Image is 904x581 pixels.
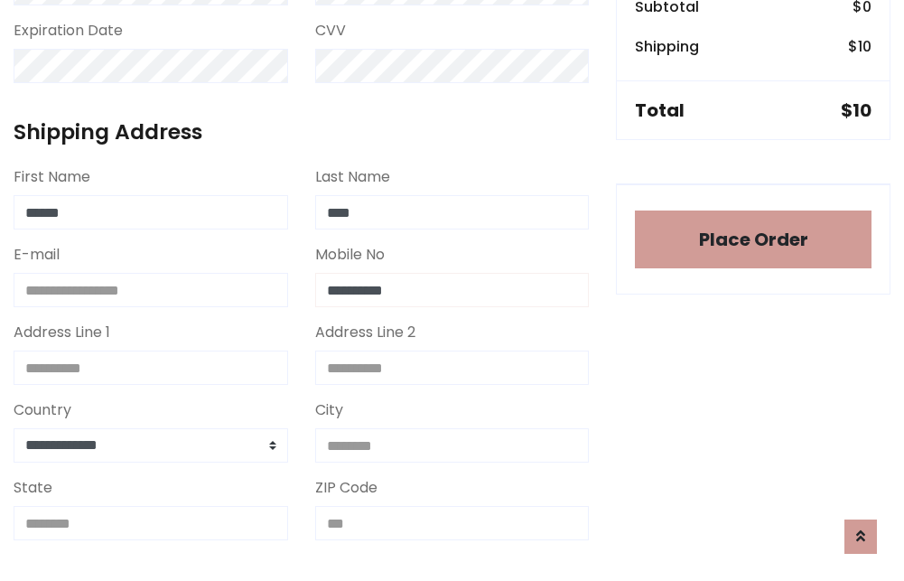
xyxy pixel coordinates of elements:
label: Expiration Date [14,20,123,42]
label: City [315,399,343,421]
h5: $ [841,99,871,121]
label: Address Line 2 [315,322,415,343]
label: Address Line 1 [14,322,110,343]
h6: $ [848,38,871,55]
label: Country [14,399,71,421]
label: ZIP Code [315,477,377,499]
span: 10 [858,36,871,57]
h6: Shipping [635,38,699,55]
label: CVV [315,20,346,42]
label: E-mail [14,244,60,266]
label: Mobile No [315,244,385,266]
label: First Name [14,166,90,188]
label: Last Name [315,166,390,188]
button: Place Order [635,211,871,268]
h5: Total [635,99,685,121]
span: 10 [853,98,871,123]
label: State [14,477,52,499]
h4: Shipping Address [14,119,589,145]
